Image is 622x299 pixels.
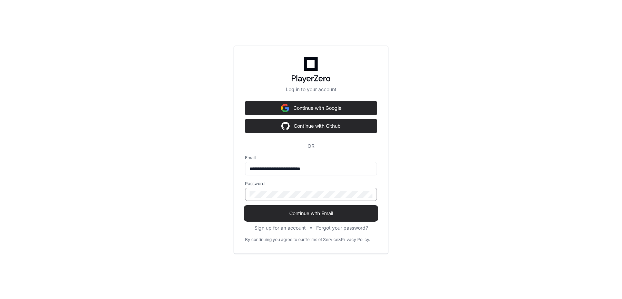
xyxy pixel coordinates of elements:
button: Sign up for an account [254,224,306,231]
label: Password [245,181,377,186]
img: Sign in with google [281,119,290,133]
span: Continue with Email [245,210,377,217]
button: Continue with Github [245,119,377,133]
label: Email [245,155,377,161]
a: Privacy Policy. [341,237,370,242]
button: Continue with Google [245,101,377,115]
img: Sign in with google [281,101,289,115]
button: Continue with Email [245,206,377,220]
a: Terms of Service [305,237,338,242]
div: By continuing you agree to our [245,237,305,242]
div: & [338,237,341,242]
span: OR [305,143,317,149]
button: Forgot your password? [316,224,368,231]
p: Log in to your account [245,86,377,93]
